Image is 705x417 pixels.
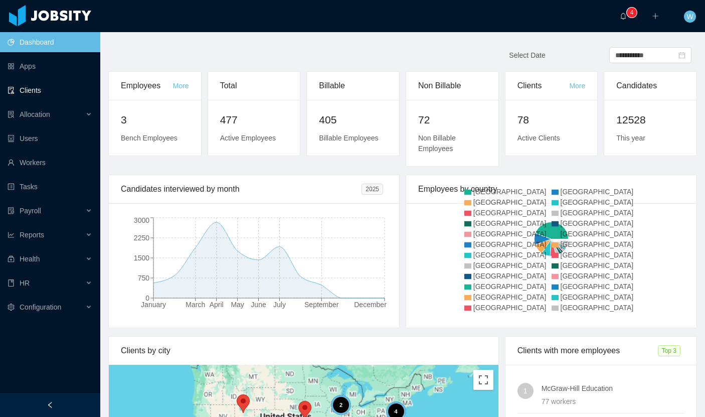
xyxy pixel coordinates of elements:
tspan: 3000 [134,216,149,224]
span: [GEOGRAPHIC_DATA] [561,261,634,269]
span: [GEOGRAPHIC_DATA] [561,293,634,301]
span: [GEOGRAPHIC_DATA] [561,230,634,238]
span: [GEOGRAPHIC_DATA] [561,283,634,291]
i: icon: calendar [678,52,685,59]
span: [GEOGRAPHIC_DATA] [473,219,547,227]
i: icon: setting [8,304,15,311]
sup: 4 [627,8,637,18]
i: icon: medicine-box [8,255,15,262]
div: Non Billable [418,72,486,100]
div: Employees by country [418,175,684,203]
div: 2 [331,395,351,415]
span: 1 [523,383,527,399]
span: Non Billable Employees [418,134,456,153]
span: [GEOGRAPHIC_DATA] [561,304,634,312]
span: [GEOGRAPHIC_DATA] [473,272,547,280]
span: Active Clients [517,134,560,142]
span: Active Employees [220,134,276,142]
h2: 72 [418,112,486,128]
a: icon: pie-chartDashboard [8,32,92,52]
a: icon: profileTasks [8,177,92,197]
a: More [173,82,189,90]
a: icon: robotUsers [8,128,92,149]
span: [GEOGRAPHIC_DATA] [473,304,547,312]
h2: 405 [319,112,387,128]
span: [GEOGRAPHIC_DATA] [473,209,547,217]
tspan: 1500 [134,254,149,262]
div: Clients by city [121,337,486,365]
a: icon: appstoreApps [8,56,92,76]
h2: 12528 [616,112,684,128]
button: Toggle fullscreen view [473,370,493,390]
span: HR [20,279,30,287]
h4: McGraw-Hill Education [542,383,684,394]
div: Employees [121,72,173,100]
span: Bench Employees [121,134,178,142]
div: Clients with more employees [517,337,658,365]
span: [GEOGRAPHIC_DATA] [473,198,547,206]
div: 77 workers [542,396,684,407]
span: 2025 [362,184,383,195]
tspan: 0 [145,294,149,302]
span: Billable Employees [319,134,378,142]
span: Select Date [509,51,545,59]
tspan: June [251,301,266,309]
tspan: 750 [138,274,150,282]
div: Billable [319,72,387,100]
span: [GEOGRAPHIC_DATA] [473,283,547,291]
span: [GEOGRAPHIC_DATA] [473,261,547,269]
tspan: 2250 [134,234,149,242]
tspan: July [273,301,286,309]
div: Total [220,72,288,100]
span: [GEOGRAPHIC_DATA] [561,272,634,280]
span: Configuration [20,303,61,311]
span: Payroll [20,207,41,215]
div: Clients [517,72,570,100]
span: [GEOGRAPHIC_DATA] [561,251,634,259]
span: This year [616,134,645,142]
span: [GEOGRAPHIC_DATA] [473,240,547,248]
a: icon: userWorkers [8,153,92,173]
span: [GEOGRAPHIC_DATA] [561,219,634,227]
a: More [569,82,585,90]
span: [GEOGRAPHIC_DATA] [561,240,634,248]
i: icon: bell [620,13,627,20]
tspan: January [141,301,166,309]
i: icon: solution [8,111,15,118]
span: Top 3 [658,345,680,356]
span: [GEOGRAPHIC_DATA] [473,251,547,259]
span: [GEOGRAPHIC_DATA] [561,198,634,206]
div: Candidates [616,72,684,100]
h2: 477 [220,112,288,128]
span: Health [20,255,40,263]
span: Reports [20,231,44,239]
tspan: April [210,301,224,309]
span: [GEOGRAPHIC_DATA] [473,230,547,238]
i: icon: file-protect [8,207,15,214]
span: [GEOGRAPHIC_DATA] [473,188,547,196]
i: icon: book [8,280,15,287]
tspan: May [231,301,244,309]
tspan: September [304,301,339,309]
span: [GEOGRAPHIC_DATA] [473,293,547,301]
a: icon: auditClients [8,80,92,100]
i: icon: line-chart [8,231,15,238]
span: W [686,11,693,23]
h2: 78 [517,112,586,128]
tspan: March [186,301,205,309]
span: Allocation [20,110,50,118]
p: 4 [630,8,634,18]
i: icon: plus [652,13,659,20]
tspan: December [354,301,387,309]
div: Candidates interviewed by month [121,175,362,203]
span: [GEOGRAPHIC_DATA] [561,188,634,196]
h2: 3 [121,112,189,128]
span: [GEOGRAPHIC_DATA] [561,209,634,217]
